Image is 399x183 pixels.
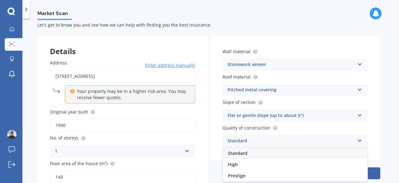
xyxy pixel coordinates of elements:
div: Standard [228,137,355,145]
div: 1 [55,148,182,155]
div: Pitched metal covering [228,86,355,94]
span: Enter address manually [145,62,195,69]
span: Let's get to know you and see how we can help with finding you the best insurance [37,22,210,28]
span: Market Scan [37,10,72,19]
p: Your property may be in a higher risk area. You may receive fewer quotes. [77,88,187,101]
span: Quality of construction [223,125,270,131]
div: Flat or gentle slope (up to about 5°) [228,112,355,119]
span: Roof material [223,74,251,80]
span: Original year built [50,109,88,115]
img: ACg8ocLo-5u1AGPe1SwbIBuip3a7PY8sXNtzddMZy6EIjgTQi64X2_-iKw=s96-c [7,130,17,139]
input: Enter address [50,70,195,83]
span: No. of storeys [50,135,79,141]
span: High [228,161,238,167]
input: Enter year [50,119,195,132]
span: Standard [228,150,248,156]
span: Floor area of the house (m²) [50,160,108,166]
span: Address [50,60,67,66]
div: Stonework veneer [228,61,355,69]
span: Slope of section [223,99,256,105]
span: Wall material [223,48,250,54]
div: Details [37,36,208,54]
span: Prestige [228,173,245,179]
